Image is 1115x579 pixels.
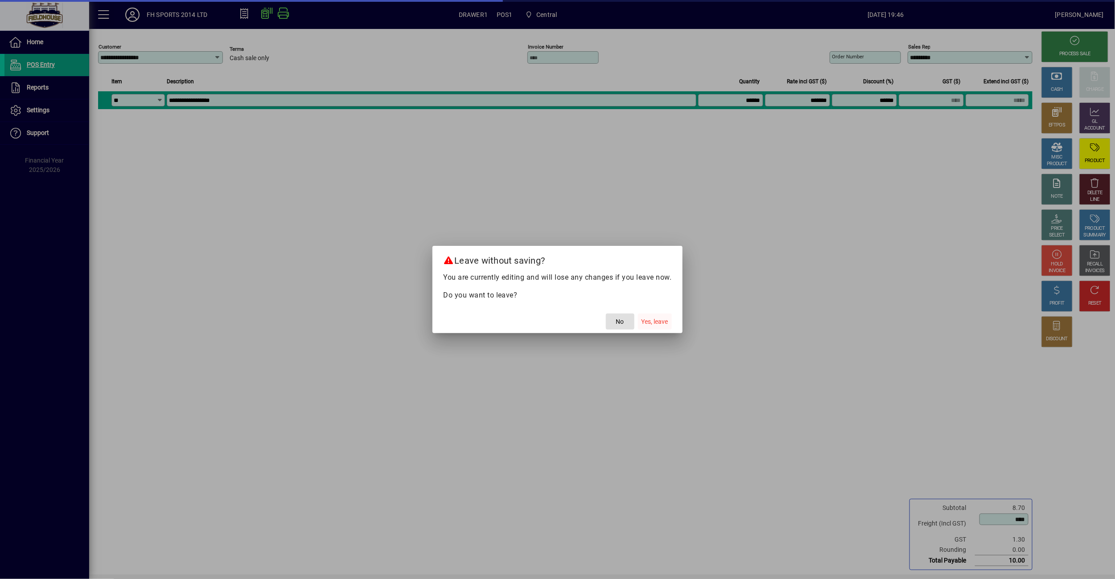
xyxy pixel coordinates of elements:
p: Do you want to leave? [443,290,672,301]
button: Yes, leave [638,314,672,330]
span: Yes, leave [642,317,668,326]
span: No [616,317,624,326]
p: You are currently editing and will lose any changes if you leave now. [443,272,672,283]
button: No [606,314,634,330]
h2: Leave without saving? [432,246,683,272]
